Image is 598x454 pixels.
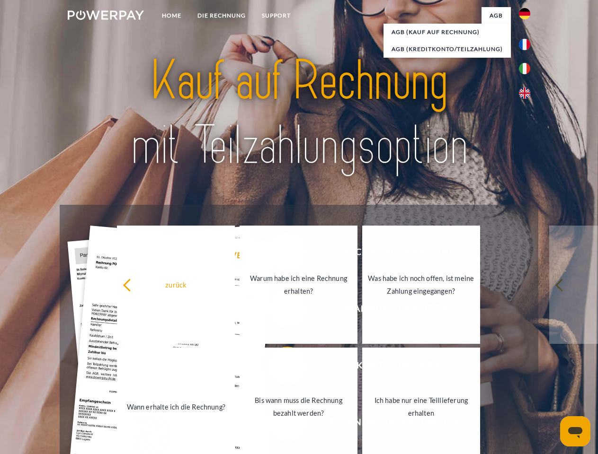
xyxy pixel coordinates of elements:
[68,10,144,20] img: logo-powerpay-white.svg
[245,394,352,419] div: Bis wann muss die Rechnung bezahlt werden?
[384,24,511,41] a: AGB (Kauf auf Rechnung)
[519,8,530,19] img: de
[384,41,511,58] a: AGB (Kreditkonto/Teilzahlung)
[560,416,590,446] iframe: Schaltfläche zum Öffnen des Messaging-Fensters
[123,278,229,291] div: zurück
[254,7,299,24] a: SUPPORT
[519,63,530,74] img: it
[123,400,229,413] div: Wann erhalte ich die Rechnung?
[519,39,530,50] img: fr
[154,7,189,24] a: Home
[482,7,511,24] a: agb
[90,45,508,181] img: title-powerpay_de.svg
[362,226,480,344] a: Was habe ich noch offen, ist meine Zahlung eingegangen?
[519,87,530,99] img: en
[368,394,474,419] div: Ich habe nur eine Teillieferung erhalten
[189,7,254,24] a: DIE RECHNUNG
[368,272,474,297] div: Was habe ich noch offen, ist meine Zahlung eingegangen?
[245,272,352,297] div: Warum habe ich eine Rechnung erhalten?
